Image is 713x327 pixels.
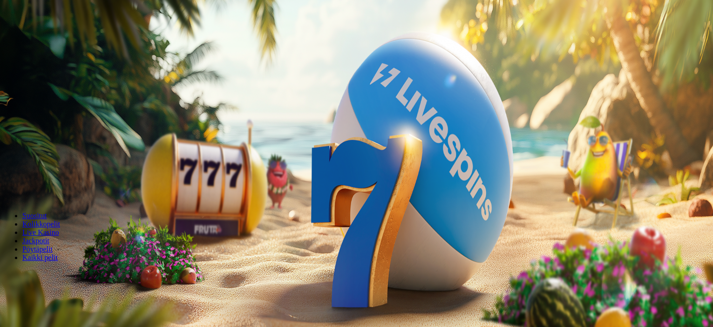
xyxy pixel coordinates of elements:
[4,196,709,279] header: Lobby
[22,237,49,245] a: Jackpotit
[22,220,60,228] a: Kolikkopelit
[22,245,53,253] a: Pöytäpelit
[22,228,59,236] a: Live Kasino
[22,254,58,261] a: Kaikki pelit
[4,196,709,262] nav: Lobby
[22,212,47,220] a: Suositut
